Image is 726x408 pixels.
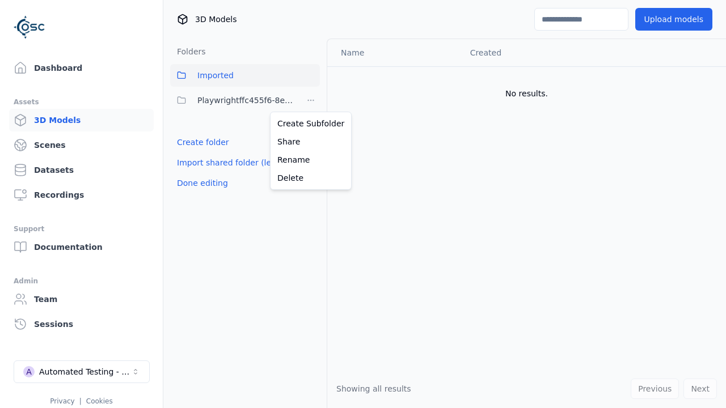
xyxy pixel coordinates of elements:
[273,133,349,151] a: Share
[273,151,349,169] a: Rename
[273,169,349,187] a: Delete
[273,114,349,133] a: Create Subfolder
